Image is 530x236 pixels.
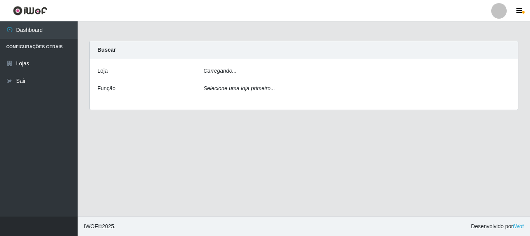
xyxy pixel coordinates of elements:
[97,84,116,93] label: Função
[97,47,116,53] strong: Buscar
[204,85,275,91] i: Selecione uma loja primeiro...
[84,222,116,231] span: © 2025 .
[513,223,524,229] a: iWof
[84,223,98,229] span: IWOF
[97,67,107,75] label: Loja
[13,6,47,16] img: CoreUI Logo
[204,68,237,74] i: Carregando...
[471,222,524,231] span: Desenvolvido por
